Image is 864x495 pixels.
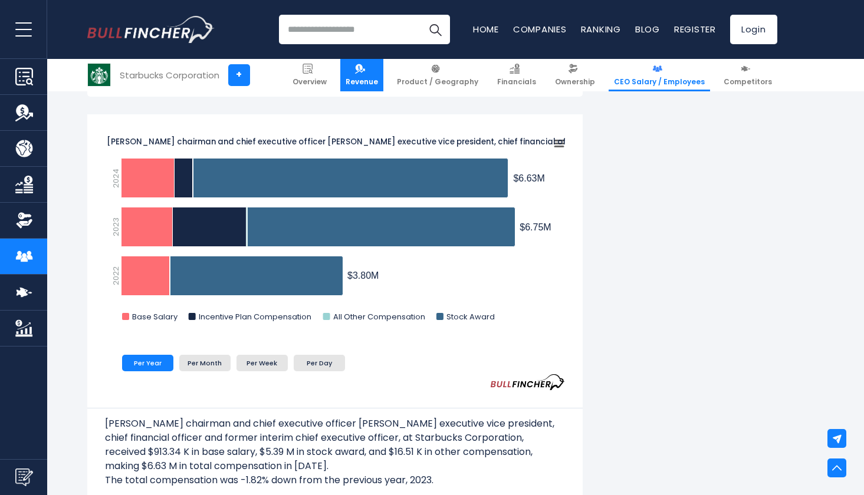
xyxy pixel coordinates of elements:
[555,77,595,87] span: Ownership
[236,355,288,371] li: Per Week
[87,16,215,43] img: Bullfincher logo
[110,266,121,285] text: 2022
[179,355,231,371] li: Per Month
[122,355,173,371] li: Per Year
[550,59,600,91] a: Ownership
[105,473,565,487] p: The total compensation was -1.82% down from the previous year, 2023.
[107,136,752,147] tspan: [PERSON_NAME] chairman and chief executive officer [PERSON_NAME] executive vice president, chief ...
[724,77,772,87] span: Competitors
[346,77,378,87] span: Revenue
[110,169,121,188] text: 2024
[105,128,565,334] svg: Brian Niccol chairman and chief executive officer Rachel Ruggeri executive vice president, chief ...
[513,173,544,183] tspan: $6.63M
[294,355,345,371] li: Per Day
[730,15,777,44] a: Login
[446,311,494,322] text: Stock Award
[473,23,499,35] a: Home
[87,16,214,43] a: Go to homepage
[132,311,178,322] text: Base Salary
[105,417,565,473] p: [PERSON_NAME] chairman and chief executive officer [PERSON_NAME] executive vice president, chief ...
[88,64,110,86] img: SBUX logo
[581,23,621,35] a: Ranking
[520,222,551,232] tspan: $6.75M
[287,59,332,91] a: Overview
[492,59,541,91] a: Financials
[718,59,777,91] a: Competitors
[110,217,121,236] text: 2023
[293,77,327,87] span: Overview
[228,64,250,86] a: +
[635,23,660,35] a: Blog
[497,77,536,87] span: Financials
[333,311,425,322] text: All Other Compensation
[392,59,484,91] a: Product / Geography
[198,311,311,322] text: Incentive Plan Compensation
[120,68,219,82] div: Starbucks Corporation
[513,23,567,35] a: Companies
[420,15,450,44] button: Search
[609,59,710,91] a: CEO Salary / Employees
[614,77,705,87] span: CEO Salary / Employees
[347,270,379,280] tspan: $3.80M
[340,59,383,91] a: Revenue
[674,23,716,35] a: Register
[15,212,33,229] img: Ownership
[397,77,478,87] span: Product / Geography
